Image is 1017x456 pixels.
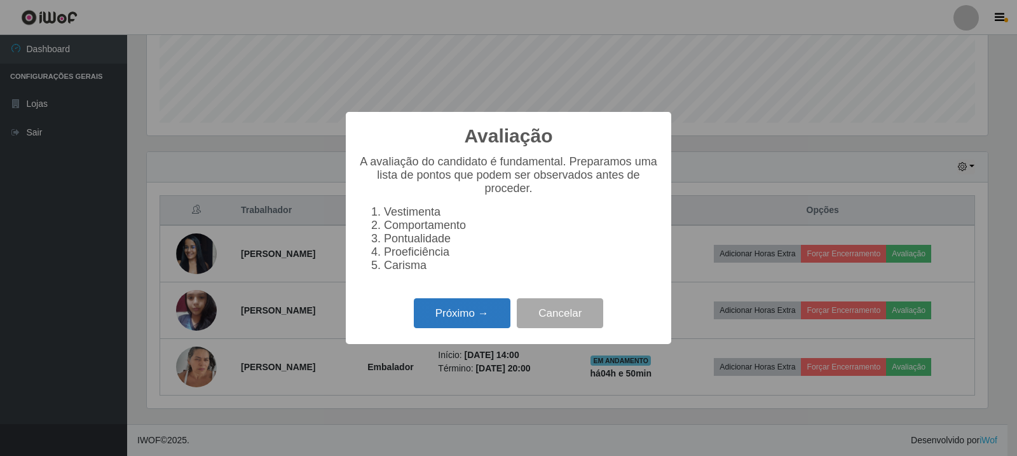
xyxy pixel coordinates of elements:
li: Pontualidade [384,232,659,245]
p: A avaliação do candidato é fundamental. Preparamos uma lista de pontos que podem ser observados a... [358,155,659,195]
h2: Avaliação [465,125,553,148]
li: Comportamento [384,219,659,232]
button: Cancelar [517,298,603,328]
button: Próximo → [414,298,510,328]
li: Vestimenta [384,205,659,219]
li: Carisma [384,259,659,272]
li: Proeficiência [384,245,659,259]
